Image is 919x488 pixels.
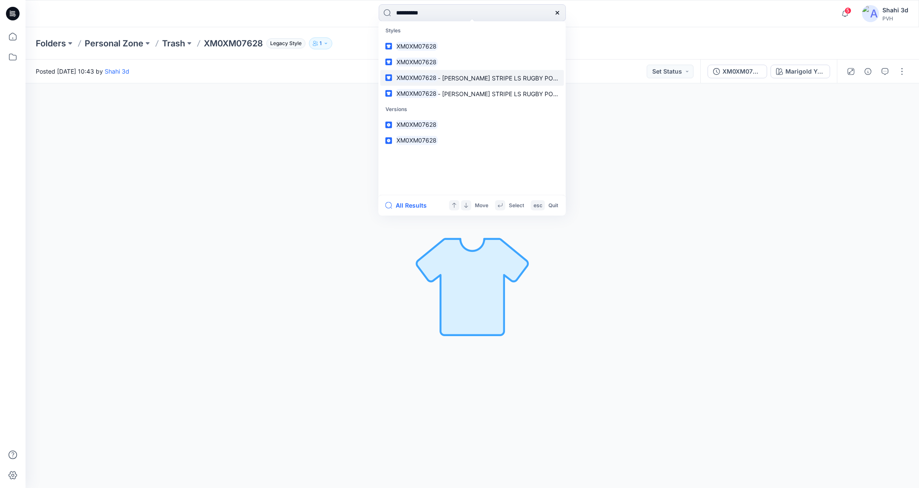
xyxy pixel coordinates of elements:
[204,37,263,49] p: XM0XM07628
[396,57,438,67] mark: XM0XM07628
[380,101,564,117] p: Versions
[862,5,879,22] img: avatar
[438,74,561,81] span: - [PERSON_NAME] STRIPE LS RUGBY POLO
[380,23,564,39] p: Styles
[438,90,561,97] span: - [PERSON_NAME] STRIPE LS RUGBY POLO
[785,67,825,76] div: Marigold Yellow - ZGY
[85,37,143,49] a: Personal Zone
[380,86,564,101] a: XM0XM07628- [PERSON_NAME] STRIPE LS RUGBY POLO
[36,37,66,49] a: Folders
[548,201,558,210] p: Quit
[380,38,564,54] a: XM0XM07628
[396,88,438,98] mark: XM0XM07628
[413,226,532,345] img: No Outline
[534,201,542,210] p: esc
[861,65,875,78] button: Details
[380,133,564,148] a: XM0XM07628
[396,73,438,83] mark: XM0XM07628
[263,37,305,49] button: Legacy Style
[722,67,762,76] div: XM0XM07628
[380,54,564,70] a: XM0XM07628
[266,38,305,49] span: Legacy Style
[396,120,438,130] mark: XM0XM07628
[708,65,767,78] button: XM0XM07628
[396,136,438,146] mark: XM0XM07628
[36,67,129,76] span: Posted [DATE] 10:43 by
[380,70,564,86] a: XM0XM07628- [PERSON_NAME] STRIPE LS RUGBY POLO
[320,39,322,48] p: 1
[396,41,438,51] mark: XM0XM07628
[309,37,332,49] button: 1
[385,200,432,211] button: All Results
[509,201,524,210] p: Select
[162,37,185,49] a: Trash
[882,15,908,22] div: PVH
[475,201,488,210] p: Move
[845,7,851,14] span: 5
[380,117,564,133] a: XM0XM07628
[882,5,908,15] div: Shahi 3d
[105,68,129,75] a: Shahi 3d
[771,65,830,78] button: Marigold Yellow - ZGY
